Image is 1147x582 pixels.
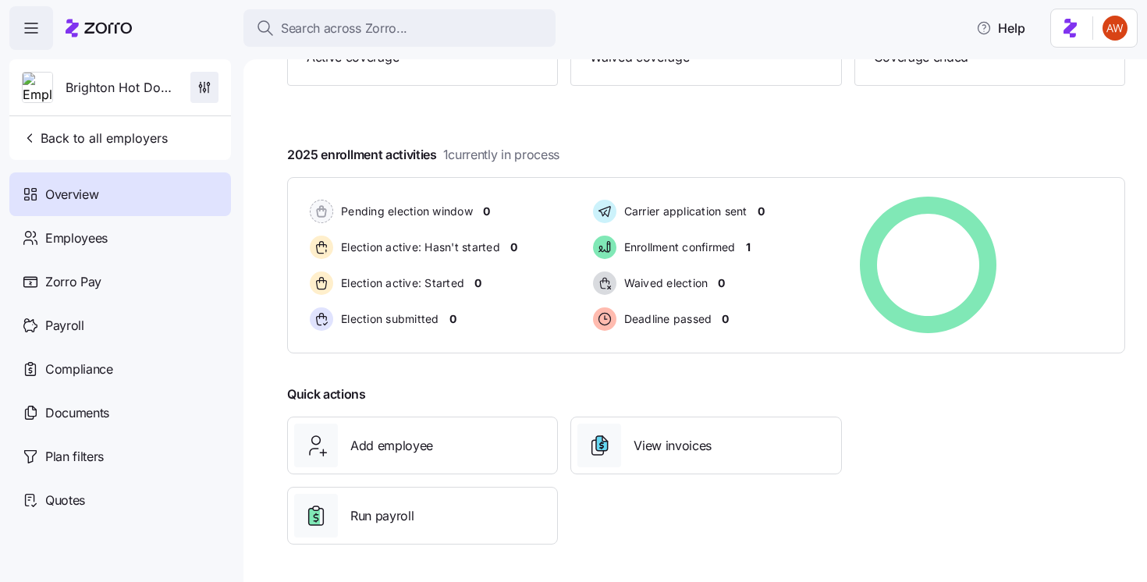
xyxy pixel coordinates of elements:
[23,73,52,104] img: Employer logo
[350,436,433,456] span: Add employee
[483,204,490,219] span: 0
[510,240,517,255] span: 0
[634,436,712,456] span: View invoices
[9,391,231,435] a: Documents
[746,240,751,255] span: 1
[474,275,481,291] span: 0
[45,491,85,510] span: Quotes
[45,185,98,204] span: Overview
[9,260,231,303] a: Zorro Pay
[22,129,168,147] span: Back to all employers
[9,347,231,391] a: Compliance
[9,216,231,260] a: Employees
[443,145,559,165] span: 1 currently in process
[9,478,231,522] a: Quotes
[336,204,473,219] span: Pending election window
[45,403,109,423] span: Documents
[976,19,1025,37] span: Help
[758,204,765,219] span: 0
[620,275,708,291] span: Waived election
[449,311,456,327] span: 0
[9,303,231,347] a: Payroll
[16,122,174,154] button: Back to all employers
[45,229,108,248] span: Employees
[964,12,1038,44] button: Help
[350,506,414,526] span: Run payroll
[718,275,725,291] span: 0
[620,311,712,327] span: Deadline passed
[620,204,748,219] span: Carrier application sent
[336,275,464,291] span: Election active: Started
[45,360,113,379] span: Compliance
[287,385,366,404] span: Quick actions
[722,311,729,327] span: 0
[620,240,736,255] span: Enrollment confirmed
[336,240,500,255] span: Election active: Hasn't started
[1103,16,1127,41] img: 3c671664b44671044fa8929adf5007c6
[45,316,84,335] span: Payroll
[45,272,101,292] span: Zorro Pay
[243,9,556,47] button: Search across Zorro...
[45,447,104,467] span: Plan filters
[281,19,407,38] span: Search across Zorro...
[287,145,559,165] span: 2025 enrollment activities
[9,172,231,216] a: Overview
[336,311,439,327] span: Election submitted
[9,435,231,478] a: Plan filters
[66,78,178,98] span: Brighton Hot Dog Shoppe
